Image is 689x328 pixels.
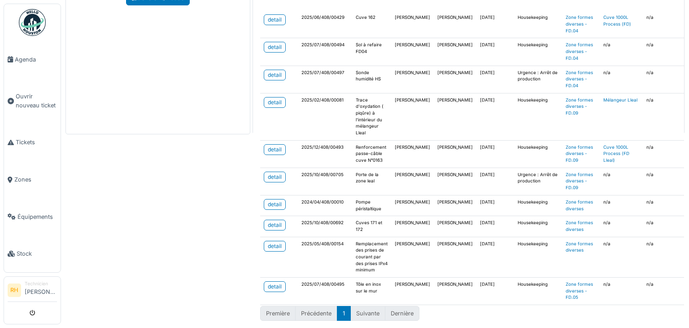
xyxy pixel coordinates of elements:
[434,66,476,93] td: [PERSON_NAME]
[15,55,57,64] span: Agenda
[566,98,593,115] a: Zone formes diverses - FD.09
[514,168,562,195] td: Urgence : Arrêt de production
[514,195,562,216] td: Housekeeping
[391,93,434,140] td: [PERSON_NAME]
[264,199,286,210] a: detail
[264,241,286,252] a: detail
[298,66,352,93] td: 2025/07/408/00497
[17,249,57,258] span: Stock
[8,284,21,297] li: RH
[391,140,434,168] td: [PERSON_NAME]
[476,195,514,216] td: [DATE]
[391,66,434,93] td: [PERSON_NAME]
[600,237,643,277] td: n/a
[514,93,562,140] td: Housekeeping
[566,220,593,232] a: Zone formes diverses
[298,195,352,216] td: 2024/04/408/00010
[391,278,434,305] td: [PERSON_NAME]
[264,144,286,155] a: detail
[600,216,643,237] td: n/a
[476,140,514,168] td: [DATE]
[337,306,351,321] button: 1
[4,235,61,273] a: Stock
[434,168,476,195] td: [PERSON_NAME]
[352,195,391,216] td: Pompe péristaltique
[603,145,629,163] a: Cuve 1000L Process (FD Lleal)
[298,168,352,195] td: 2025/10/408/00705
[268,71,282,79] div: detail
[14,175,57,184] span: Zones
[391,11,434,38] td: [PERSON_NAME]
[260,306,419,321] nav: pagination
[264,281,286,292] a: detail
[264,70,286,80] a: detail
[476,66,514,93] td: [DATE]
[19,9,46,36] img: Badge_color-CXgf-gQk.svg
[268,173,282,181] div: detail
[514,140,562,168] td: Housekeeping
[268,200,282,208] div: detail
[600,168,643,195] td: n/a
[298,140,352,168] td: 2025/12/408/00493
[4,124,61,161] a: Tickets
[264,172,286,182] a: detail
[514,11,562,38] td: Housekeeping
[566,282,593,300] a: Zone formes diverses - FD.05
[391,168,434,195] td: [PERSON_NAME]
[264,220,286,230] a: detail
[434,216,476,237] td: [PERSON_NAME]
[600,195,643,216] td: n/a
[298,278,352,305] td: 2025/07/408/00495
[434,93,476,140] td: [PERSON_NAME]
[391,216,434,237] td: [PERSON_NAME]
[264,97,286,108] a: detail
[4,161,61,198] a: Zones
[17,213,57,221] span: Équipements
[4,78,61,124] a: Ouvrir nouveau ticket
[264,14,286,25] a: detail
[352,38,391,66] td: Sol à refaire FD04
[514,278,562,305] td: Housekeeping
[352,216,391,237] td: Cuves 171 et 172
[264,42,286,53] a: detail
[600,38,643,66] td: n/a
[476,168,514,195] td: [DATE]
[268,43,282,51] div: detail
[434,237,476,277] td: [PERSON_NAME]
[4,198,61,235] a: Équipements
[352,237,391,277] td: Remplacement des prises de courant par des prises IPx4 minimum
[600,278,643,305] td: n/a
[268,98,282,106] div: detail
[352,278,391,305] td: Tôle en inox sur le mur
[434,195,476,216] td: [PERSON_NAME]
[268,16,282,24] div: detail
[352,168,391,195] td: Porte de la zone leal
[514,66,562,93] td: Urgence : Arrêt de production
[476,237,514,277] td: [DATE]
[352,93,391,140] td: Trace d'oxydation ( piqûre) à l'intérieur du mélangeur Lleal
[298,93,352,140] td: 2025/02/408/00081
[391,237,434,277] td: [PERSON_NAME]
[603,15,631,27] a: Cuve 1000L Process (FD)
[25,280,57,300] li: [PERSON_NAME]
[566,42,593,60] a: Zone formes diverses - FD.04
[268,221,282,229] div: detail
[8,280,57,302] a: RH Technicien[PERSON_NAME]
[268,146,282,154] div: detail
[514,38,562,66] td: Housekeeping
[298,216,352,237] td: 2025/10/408/00692
[476,93,514,140] td: [DATE]
[434,11,476,38] td: [PERSON_NAME]
[566,199,593,211] a: Zone formes diverses
[566,145,593,163] a: Zone formes diverses - FD.09
[476,216,514,237] td: [DATE]
[352,11,391,38] td: Cuve 162
[25,280,57,287] div: Technicien
[566,70,593,88] a: Zone formes diverses - FD.04
[298,11,352,38] td: 2025/06/408/00429
[16,92,57,109] span: Ouvrir nouveau ticket
[352,66,391,93] td: Sonde humidité HS
[603,98,637,102] a: Mélangeur Lleal
[268,242,282,250] div: detail
[298,38,352,66] td: 2025/07/408/00494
